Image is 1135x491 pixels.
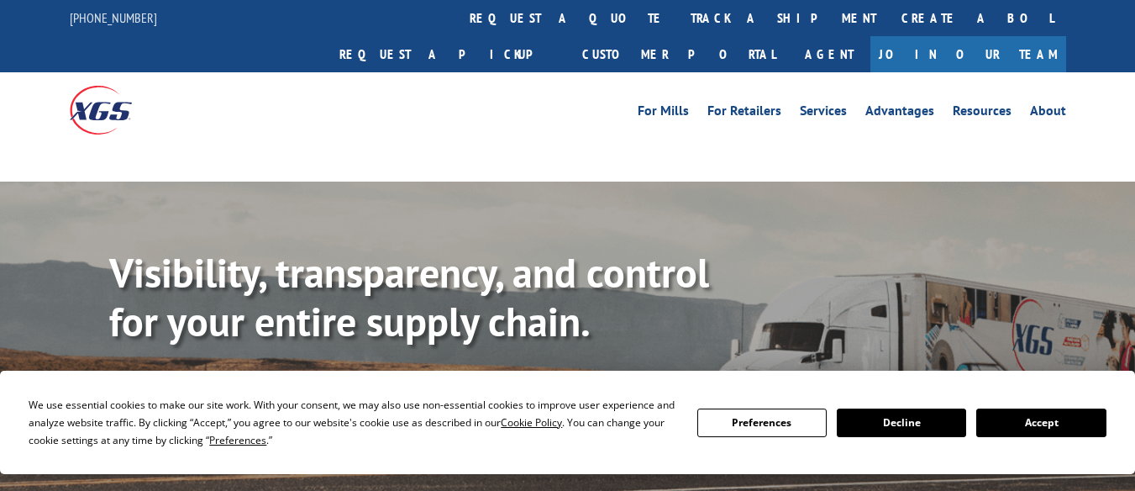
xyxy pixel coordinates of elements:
[953,104,1012,123] a: Resources
[70,9,157,26] a: [PHONE_NUMBER]
[788,36,870,72] a: Agent
[29,396,676,449] div: We use essential cookies to make our site work. With your consent, we may also use non-essential ...
[707,104,781,123] a: For Retailers
[109,246,709,347] b: Visibility, transparency, and control for your entire supply chain.
[870,36,1066,72] a: Join Our Team
[865,104,934,123] a: Advantages
[638,104,689,123] a: For Mills
[501,415,562,430] span: Cookie Policy
[1030,104,1066,123] a: About
[697,409,827,437] button: Preferences
[800,104,847,123] a: Services
[327,36,570,72] a: Request a pickup
[570,36,788,72] a: Customer Portal
[837,409,966,437] button: Decline
[209,433,266,447] span: Preferences
[976,409,1106,437] button: Accept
